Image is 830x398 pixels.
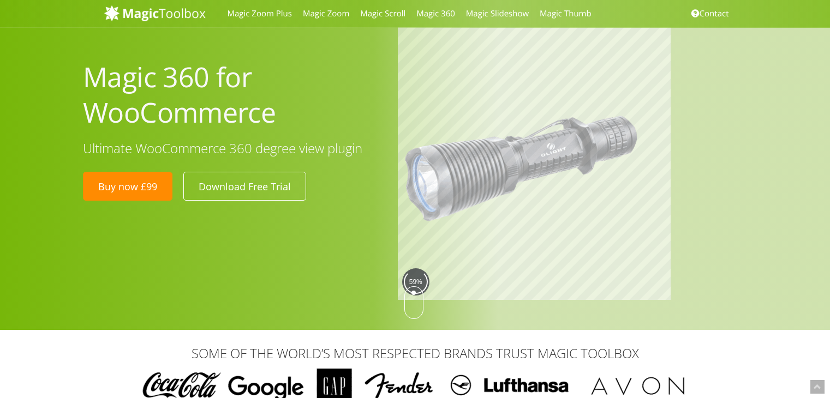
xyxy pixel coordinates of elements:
a: Download Free Trial [183,172,306,200]
h1: Magic 360 for WooCommerce [83,59,381,130]
a: Buy now £99 [83,172,172,200]
h3: SOME OF THE WORLD’S MOST RESPECTED BRANDS TRUST MAGIC TOOLBOX [104,346,726,360]
img: MagicToolbox.com - Image tools for your website [104,5,206,21]
h3: Ultimate WooCommerce 360 degree view plugin [83,141,381,155]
